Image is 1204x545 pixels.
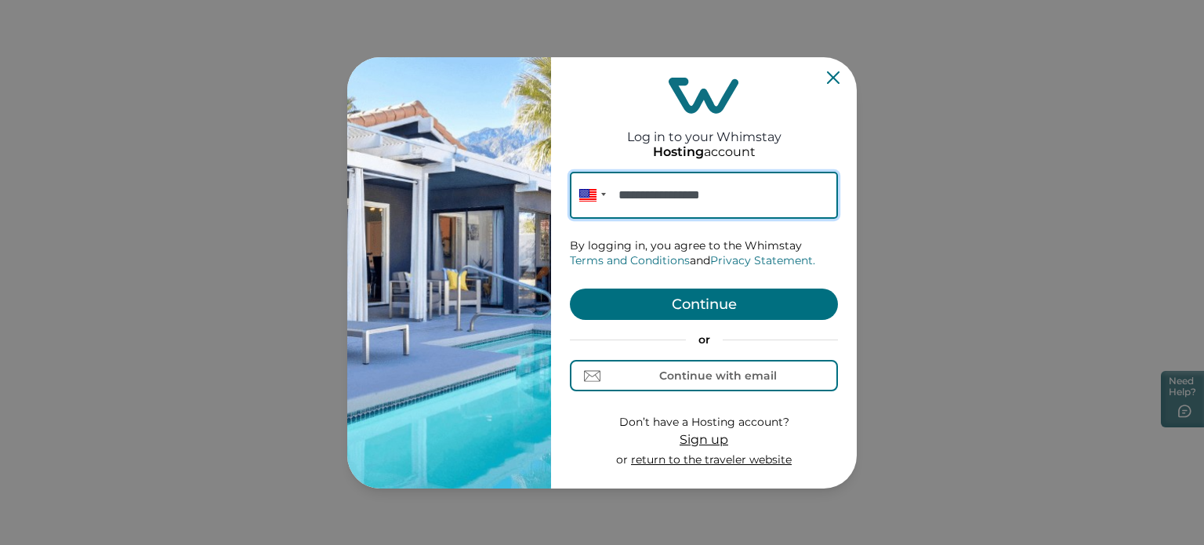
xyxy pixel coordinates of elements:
img: auth-banner [347,57,551,489]
p: By logging in, you agree to the Whimstay and [570,238,838,269]
h2: Log in to your Whimstay [627,114,782,144]
p: or [616,452,792,468]
a: Privacy Statement. [710,253,815,267]
span: Sign up [680,432,728,447]
p: Don’t have a Hosting account? [616,415,792,431]
p: account [653,144,756,160]
div: Continue with email [659,369,777,382]
div: United States: + 1 [570,172,611,219]
button: Close [827,71,840,84]
button: Continue [570,289,838,320]
a: return to the traveler website [631,452,792,467]
p: Hosting [653,144,704,160]
img: login-logo [669,78,739,114]
p: or [570,332,838,348]
a: Terms and Conditions [570,253,690,267]
button: Continue with email [570,360,838,391]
